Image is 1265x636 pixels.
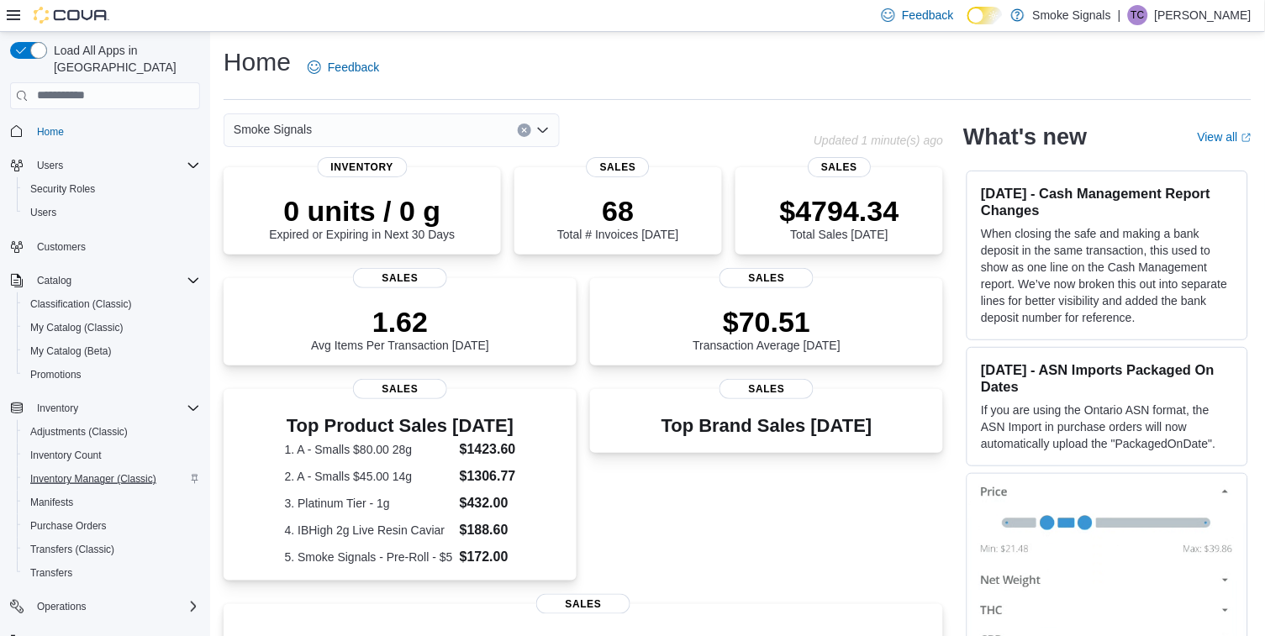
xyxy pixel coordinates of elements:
[557,194,678,241] div: Total # Invoices [DATE]
[967,24,968,25] span: Dark Mode
[30,236,200,257] span: Customers
[587,157,650,177] span: Sales
[30,344,112,358] span: My Catalog (Beta)
[30,519,107,533] span: Purchase Orders
[24,563,79,583] a: Transfers
[981,185,1234,218] h3: [DATE] - Cash Management Report Changes
[902,7,953,24] span: Feedback
[460,466,516,486] dd: $1306.77
[1241,133,1252,143] svg: External link
[17,491,207,514] button: Manifests
[30,206,56,219] span: Users
[37,274,71,287] span: Catalog
[37,600,87,613] span: Operations
[17,292,207,316] button: Classification (Classic)
[37,240,86,254] span: Customers
[17,561,207,585] button: Transfers
[3,154,207,177] button: Users
[24,445,108,465] a: Inventory Count
[24,422,200,442] span: Adjustments (Classic)
[814,134,943,147] p: Updated 1 minute(s) ago
[285,522,453,539] dt: 4. IBHigh 2g Live Resin Caviar
[353,268,447,288] span: Sales
[24,179,200,199] span: Security Roles
[981,361,1234,395] h3: [DATE] - ASN Imports Packaged On Dates
[460,493,516,513] dd: $432.00
[693,305,841,352] div: Transaction Average [DATE]
[17,467,207,491] button: Inventory Manager (Classic)
[47,42,200,76] span: Load All Apps in [GEOGRAPHIC_DATA]
[24,445,200,465] span: Inventory Count
[3,119,207,144] button: Home
[963,124,1087,150] h2: What's new
[311,305,489,352] div: Avg Items Per Transaction [DATE]
[967,7,1003,24] input: Dark Mode
[1155,5,1252,25] p: [PERSON_NAME]
[536,594,630,614] span: Sales
[981,225,1234,326] p: When closing the safe and making a bank deposit in the same transaction, this used to show as one...
[17,538,207,561] button: Transfers (Classic)
[24,422,134,442] a: Adjustments (Classic)
[536,124,550,137] button: Open list of options
[285,416,516,436] h3: Top Product Sales [DATE]
[269,194,455,228] p: 0 units / 0 g
[224,45,291,79] h1: Home
[30,472,156,486] span: Inventory Manager (Classic)
[285,441,453,458] dt: 1. A - Smalls $80.00 28g
[30,121,200,142] span: Home
[1118,5,1121,25] p: |
[30,155,70,176] button: Users
[24,318,130,338] a: My Catalog (Classic)
[1128,5,1148,25] div: Tory Chickite
[460,547,516,567] dd: $172.00
[30,566,72,580] span: Transfers
[30,543,114,556] span: Transfers (Classic)
[285,549,453,565] dt: 5. Smoke Signals - Pre-Roll - $5
[17,444,207,467] button: Inventory Count
[24,516,113,536] a: Purchase Orders
[353,379,447,399] span: Sales
[17,201,207,224] button: Users
[30,368,82,381] span: Promotions
[780,194,899,241] div: Total Sales [DATE]
[780,194,899,228] p: $4794.34
[17,420,207,444] button: Adjustments (Classic)
[30,182,95,196] span: Security Roles
[30,321,124,334] span: My Catalog (Classic)
[24,294,139,314] a: Classification (Classic)
[24,365,200,385] span: Promotions
[17,514,207,538] button: Purchase Orders
[981,402,1234,452] p: If you are using the Ontario ASN format, the ASN Import in purchase orders will now automatically...
[460,520,516,540] dd: $188.60
[318,157,408,177] span: Inventory
[30,449,102,462] span: Inventory Count
[30,398,85,418] button: Inventory
[30,597,200,617] span: Operations
[719,268,814,288] span: Sales
[3,595,207,618] button: Operations
[24,563,200,583] span: Transfers
[30,425,128,439] span: Adjustments (Classic)
[24,294,200,314] span: Classification (Classic)
[37,125,64,139] span: Home
[285,495,453,512] dt: 3. Platinum Tier - 1g
[24,469,163,489] a: Inventory Manager (Classic)
[30,398,200,418] span: Inventory
[24,341,200,361] span: My Catalog (Beta)
[30,297,132,311] span: Classification (Classic)
[460,439,516,460] dd: $1423.60
[285,468,453,485] dt: 2. A - Smalls $45.00 14g
[24,539,200,560] span: Transfers (Classic)
[557,194,678,228] p: 68
[3,397,207,420] button: Inventory
[24,341,119,361] a: My Catalog (Beta)
[269,194,455,241] div: Expired or Expiring in Next 30 Days
[24,318,200,338] span: My Catalog (Classic)
[311,305,489,339] p: 1.62
[17,339,207,363] button: My Catalog (Beta)
[1033,5,1111,25] p: Smoke Signals
[24,202,200,223] span: Users
[24,492,200,512] span: Manifests
[518,124,531,137] button: Clear input
[808,157,871,177] span: Sales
